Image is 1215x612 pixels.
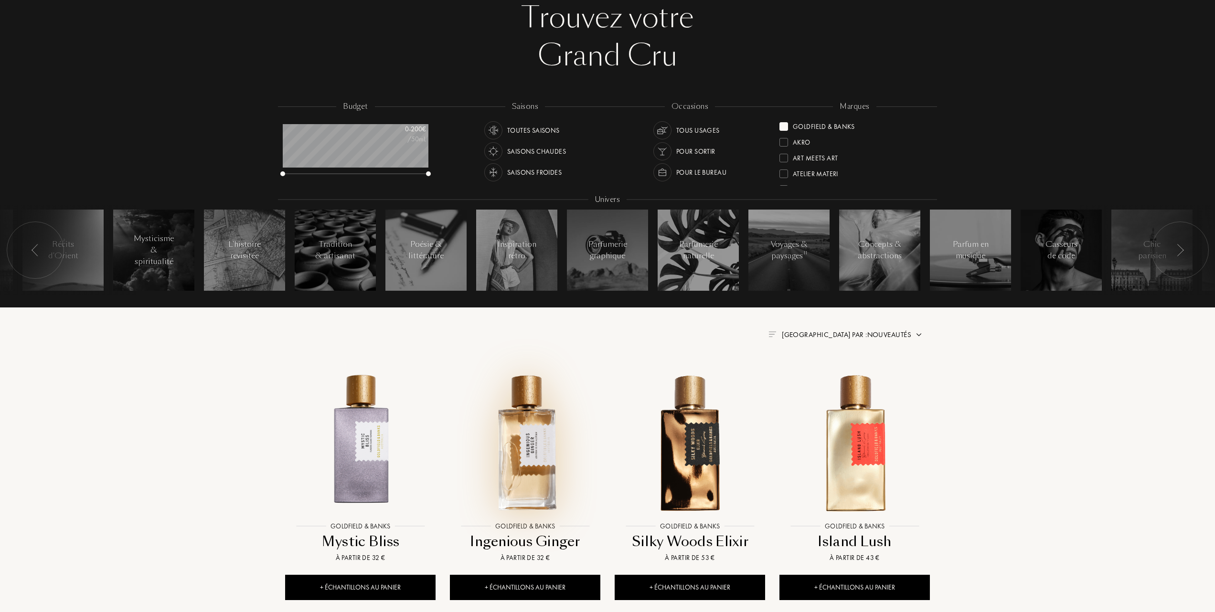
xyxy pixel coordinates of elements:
[676,121,720,139] div: Tous usages
[315,239,356,262] div: Tradition & artisanat
[782,330,911,339] span: [GEOGRAPHIC_DATA] par : Nouveautés
[615,575,765,600] div: + Échantillons au panier
[454,553,597,563] div: À partir de 32 €
[1041,239,1082,262] div: Casseurs de code
[406,239,447,262] div: Poésie & littérature
[779,357,930,575] a: Island Lush Goldfield & BanksGoldfield & BanksIsland LushÀ partir de 43 €
[950,239,991,262] div: Parfum en musique
[588,194,627,205] div: Univers
[32,244,39,256] img: arr_left.svg
[768,331,776,337] img: filter_by.png
[676,142,715,160] div: Pour sortir
[378,134,426,144] div: /50mL
[793,150,838,163] div: Art Meets Art
[793,118,854,131] div: Goldfield & Banks
[285,357,436,575] a: Mystic Bliss Goldfield & BanksGoldfield & BanksMystic BlissÀ partir de 32 €
[793,181,814,194] div: Baruti
[134,233,174,267] div: Mysticisme & spiritualité
[507,163,562,181] div: Saisons froides
[656,166,669,179] img: usage_occasion_work_white.svg
[450,357,600,575] a: Ingenious Ginger Goldfield & BanksGoldfield & BanksIngenious GingerÀ partir de 32 €
[833,101,876,112] div: marques
[451,368,599,516] img: Ingenious Ginger Goldfield & Banks
[616,368,764,516] img: Silky Woods Elixir Goldfield & Banks
[505,101,545,112] div: saisons
[803,250,807,256] span: 11
[487,166,500,179] img: usage_season_cold_white.svg
[487,145,500,158] img: usage_season_hot_white.svg
[1176,244,1184,256] img: arr_left.svg
[665,101,715,112] div: occasions
[780,368,929,516] img: Island Lush Goldfield & Banks
[678,239,719,262] div: Parfumerie naturelle
[450,575,600,600] div: + Échantillons au panier
[378,124,426,134] div: 0 - 200 €
[793,166,838,179] div: Atelier Materi
[656,124,669,137] img: usage_occasion_all_white.svg
[676,163,726,181] div: Pour le bureau
[336,101,375,112] div: budget
[289,553,432,563] div: À partir de 32 €
[858,239,902,262] div: Concepts & abstractions
[507,142,566,160] div: Saisons chaudes
[915,331,923,338] img: arrow.png
[286,368,435,516] img: Mystic Bliss Goldfield & Banks
[285,37,930,75] div: Grand Cru
[587,239,628,262] div: Parfumerie graphique
[507,121,560,139] div: Toutes saisons
[487,124,500,137] img: usage_season_average_white.svg
[615,357,765,575] a: Silky Woods Elixir Goldfield & BanksGoldfield & BanksSilky Woods ElixirÀ partir de 53 €
[779,575,930,600] div: + Échantillons au panier
[224,239,265,262] div: L'histoire revisitée
[285,575,436,600] div: + Échantillons au panier
[656,145,669,158] img: usage_occasion_party_white.svg
[497,239,537,262] div: Inspiration rétro
[618,553,761,563] div: À partir de 53 €
[783,553,926,563] div: À partir de 43 €
[769,239,810,262] div: Voyages & paysages
[793,134,810,147] div: Akro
